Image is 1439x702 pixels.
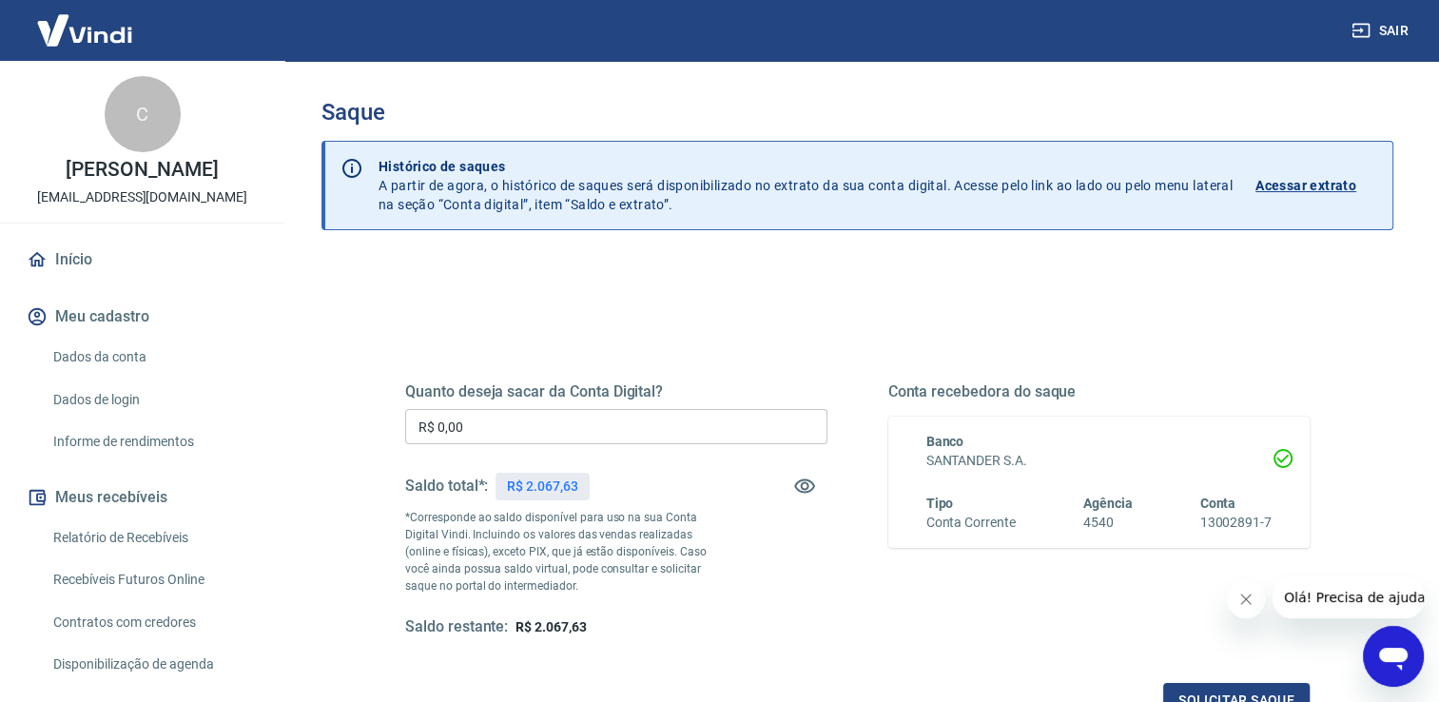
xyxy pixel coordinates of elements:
[23,1,146,59] img: Vindi
[23,477,262,518] button: Meus recebíveis
[1255,176,1356,195] p: Acessar extrato
[379,157,1233,214] p: A partir de agora, o histórico de saques será disponibilizado no extrato da sua conta digital. Ac...
[405,509,722,595] p: *Corresponde ao saldo disponível para uso na sua Conta Digital Vindi. Incluindo os valores das ve...
[1199,496,1235,511] span: Conta
[926,434,964,449] span: Banco
[1255,157,1377,214] a: Acessar extrato
[46,603,262,642] a: Contratos com credores
[515,619,586,634] span: R$ 2.067,63
[105,76,181,152] div: C
[926,496,954,511] span: Tipo
[1273,576,1424,618] iframe: Mensagem da empresa
[46,338,262,377] a: Dados da conta
[23,239,262,281] a: Início
[405,382,827,401] h5: Quanto deseja sacar da Conta Digital?
[46,422,262,461] a: Informe de rendimentos
[405,617,508,637] h5: Saldo restante:
[1083,496,1133,511] span: Agência
[1227,580,1265,618] iframe: Fechar mensagem
[66,160,218,180] p: [PERSON_NAME]
[405,477,488,496] h5: Saldo total*:
[11,13,160,29] span: Olá! Precisa de ajuda?
[46,645,262,684] a: Disponibilização de agenda
[507,477,577,497] p: R$ 2.067,63
[321,99,1393,126] h3: Saque
[46,518,262,557] a: Relatório de Recebíveis
[888,382,1311,401] h5: Conta recebedora do saque
[46,380,262,419] a: Dados de login
[926,513,1016,533] h6: Conta Corrente
[1083,513,1133,533] h6: 4540
[46,560,262,599] a: Recebíveis Futuros Online
[379,157,1233,176] p: Histórico de saques
[1199,513,1272,533] h6: 13002891-7
[1348,13,1416,49] button: Sair
[37,187,247,207] p: [EMAIL_ADDRESS][DOMAIN_NAME]
[23,296,262,338] button: Meu cadastro
[926,451,1273,471] h6: SANTANDER S.A.
[1363,626,1424,687] iframe: Botão para abrir a janela de mensagens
